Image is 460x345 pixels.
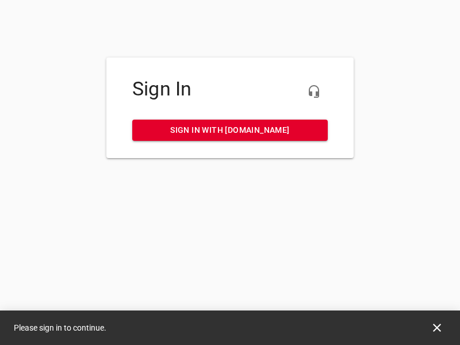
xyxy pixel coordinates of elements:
[423,314,451,342] button: Close
[132,120,328,141] a: Sign in with [DOMAIN_NAME]
[132,78,328,101] h4: Sign In
[300,78,328,105] button: Live Chat
[141,123,319,137] span: Sign in with [DOMAIN_NAME]
[14,323,106,332] span: Please sign in to continue.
